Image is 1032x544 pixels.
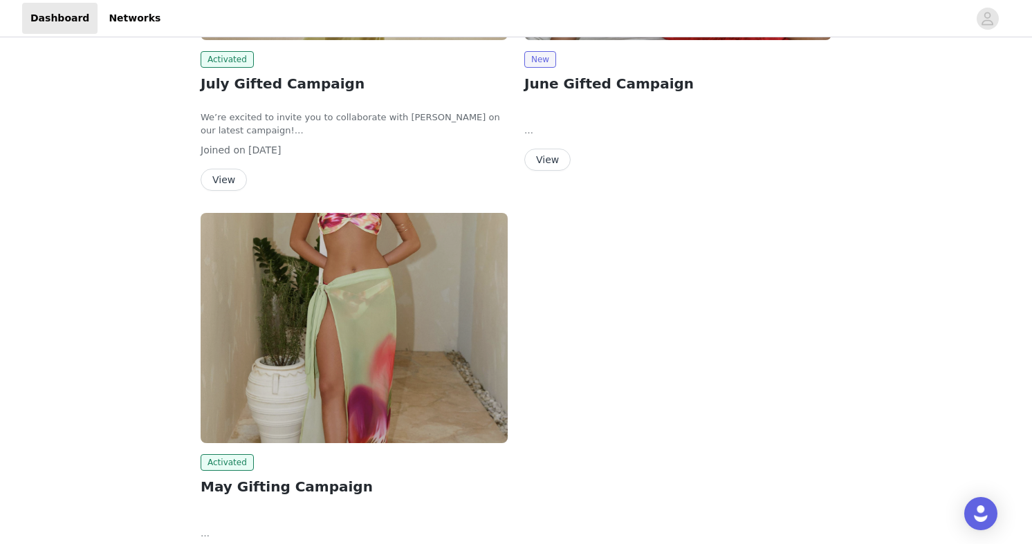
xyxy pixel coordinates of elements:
[201,476,508,497] h2: May Gifting Campaign
[248,144,281,156] span: [DATE]
[524,149,571,171] button: View
[524,51,556,68] span: New
[201,169,247,191] button: View
[524,73,831,94] h2: June Gifted Campaign
[964,497,997,530] div: Open Intercom Messenger
[201,175,247,185] a: View
[100,3,169,34] a: Networks
[201,454,254,471] span: Activated
[201,111,508,138] p: We’re excited to invite you to collaborate with [PERSON_NAME] on our latest campaign!
[524,155,571,165] a: View
[201,73,508,94] h2: July Gifted Campaign
[22,3,98,34] a: Dashboard
[201,213,508,443] img: Peppermayo AUS
[201,51,254,68] span: Activated
[981,8,994,30] div: avatar
[201,144,246,156] span: Joined on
